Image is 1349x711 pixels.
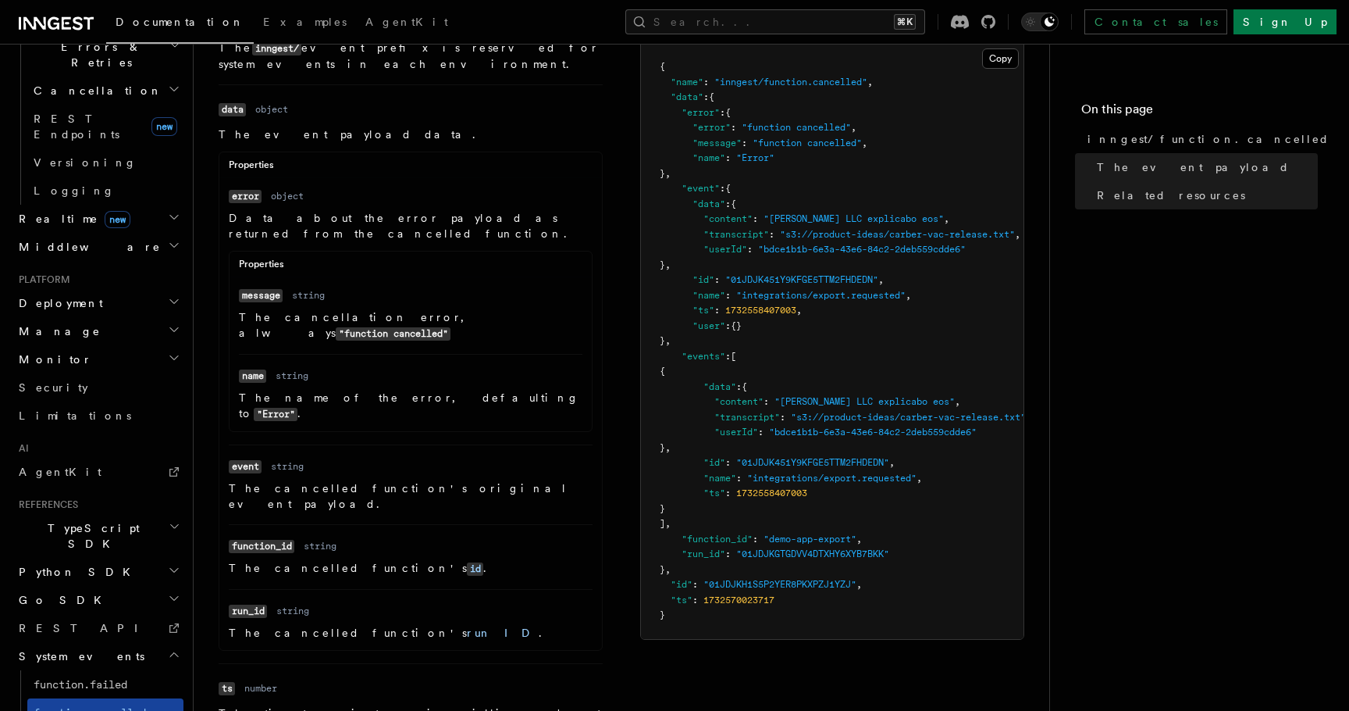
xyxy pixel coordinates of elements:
span: ] [660,518,665,529]
span: { [660,61,665,72]
button: Monitor [12,345,183,373]
span: "inngest/function.cancelled" [714,77,867,88]
span: "data" [703,381,736,392]
span: , [665,442,671,453]
span: , [856,579,862,590]
span: Manage [12,323,101,339]
span: Security [19,381,88,394]
span: Cancellation [27,83,162,98]
span: "ts" [671,595,692,606]
span: , [889,457,895,468]
span: : [747,244,753,255]
a: Sign Up [1233,9,1337,34]
span: : [725,290,731,301]
span: Related resources [1097,188,1245,203]
button: Copy [982,48,1019,69]
span: Examples [263,16,347,28]
span: "name" [671,77,703,88]
span: 1732558407003 [736,488,807,498]
span: "bdce1b1b-6e3a-43e6-84c2-2deb559cdde6" [769,427,977,438]
dd: string [276,370,308,382]
span: "function cancelled" [753,138,862,148]
span: REST API [19,622,151,634]
dd: string [271,460,304,473]
code: inngest/ [252,42,301,55]
span: new [105,211,130,228]
code: ts [219,682,235,695]
div: Properties [219,159,602,178]
span: , [665,518,671,529]
span: "run_id" [682,548,725,559]
span: , [955,396,960,407]
span: "integrations/export.requested" [747,473,917,484]
button: Errors & Retries [27,33,183,77]
span: "01JDJK451Y9KFGE5TTM2FHDEDN" [736,457,889,468]
a: AgentKit [12,458,183,486]
span: , [665,168,671,179]
span: : [725,548,731,559]
span: : [720,107,725,118]
span: REST Endpoints [34,113,119,141]
span: "transcript" [714,412,780,423]
span: The event payload [1097,159,1290,175]
span: : [753,213,758,224]
span: : [725,152,731,163]
span: "function cancelled" [742,122,851,133]
span: "data" [692,198,725,209]
span: "[PERSON_NAME] LLC explicabo eos" [774,396,955,407]
span: { [660,366,665,377]
span: : [736,381,742,392]
span: } [660,503,665,514]
span: : [703,91,709,102]
button: Go SDK [12,586,183,614]
dd: string [292,289,325,302]
span: "transcript" [703,229,769,240]
span: : [725,351,731,362]
kbd: ⌘K [894,14,916,30]
span: : [725,488,731,498]
code: data [219,103,246,116]
a: Security [12,373,183,402]
button: Python SDK [12,558,183,586]
span: , [944,213,949,224]
span: Logging [34,184,115,197]
span: "name" [692,152,725,163]
span: : [780,412,785,423]
span: "bdce1b1b-6e3a-43e6-84c2-2deb559cdde6" [758,244,966,255]
span: "error" [692,122,731,133]
span: : [714,305,720,316]
span: "[PERSON_NAME] LLC explicabo eos" [763,213,944,224]
span: "user" [692,320,725,331]
span: , [665,259,671,270]
span: , [665,335,671,346]
a: REST API [12,614,183,642]
span: } [660,609,665,620]
code: message [239,289,283,302]
span: new [151,117,177,136]
a: Logging [27,177,183,205]
span: "id" [671,579,692,590]
span: "content" [703,213,753,224]
a: AgentKit [356,5,457,42]
span: [ [731,351,736,362]
span: "demo-app-export" [763,534,856,545]
code: run_id [229,605,267,618]
a: Contact sales [1084,9,1227,34]
span: { [731,198,736,209]
a: inngest/function.cancelled [1081,125,1318,153]
span: Documentation [116,16,244,28]
span: "function_id" [682,534,753,545]
a: Related resources [1091,181,1318,209]
dd: object [255,103,288,116]
span: 1732558407003 [725,305,796,316]
span: "event" [682,183,720,194]
span: , [867,77,873,88]
code: error [229,190,262,203]
span: TypeScript SDK [12,520,169,552]
span: , [906,290,911,301]
code: id [467,563,483,576]
span: { [725,183,731,194]
span: 1732570023717 [703,595,774,606]
span: Limitations [19,409,131,422]
code: "function cancelled" [336,327,450,341]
